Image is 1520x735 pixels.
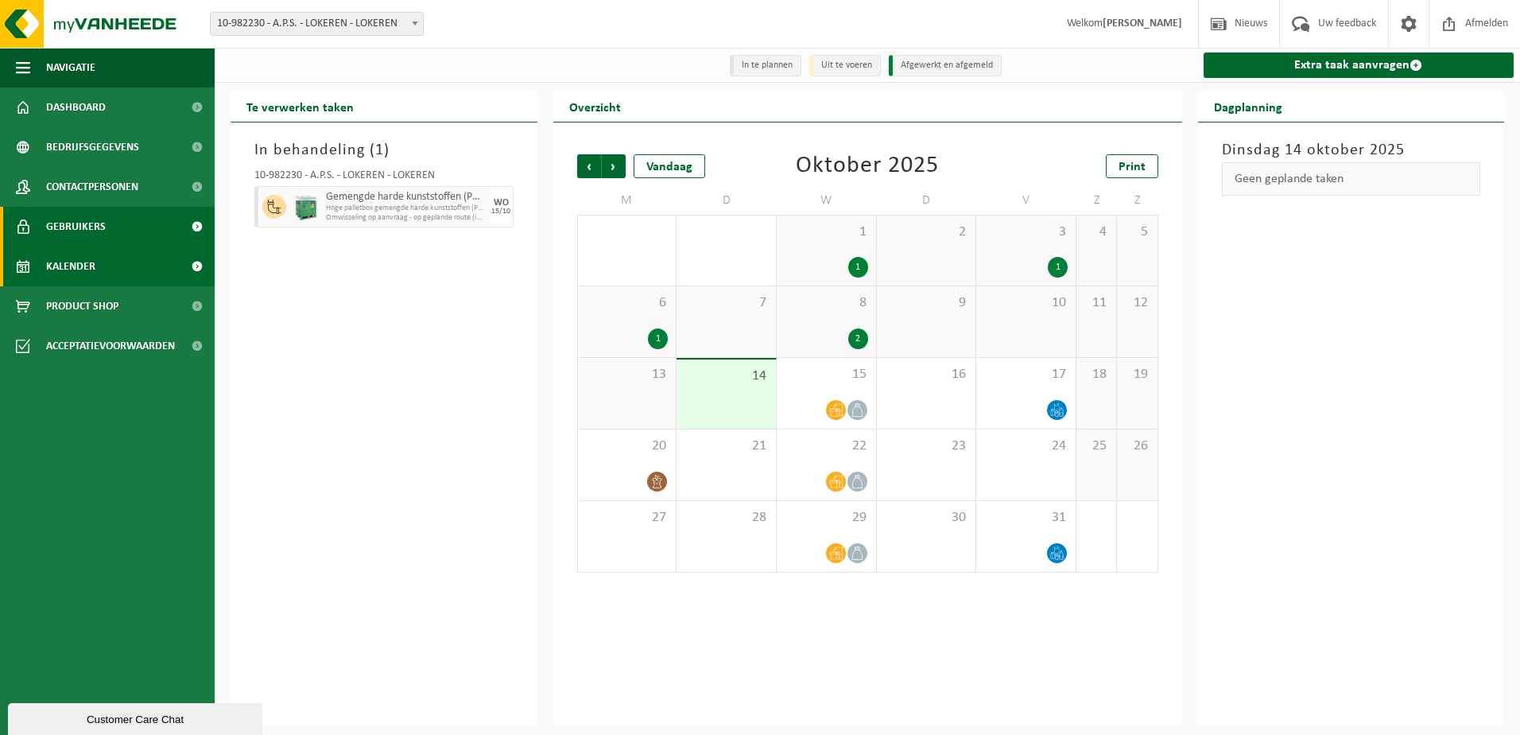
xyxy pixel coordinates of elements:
[602,154,626,178] span: Volgende
[326,213,486,223] span: Omwisseling op aanvraag - op geplande route (incl. verwerking)
[1125,366,1149,383] span: 19
[1084,366,1108,383] span: 18
[1117,186,1157,215] td: Z
[1119,161,1146,173] span: Print
[1125,294,1149,312] span: 12
[8,700,266,735] iframe: chat widget
[848,329,868,349] div: 2
[586,294,669,312] span: 6
[46,286,118,326] span: Product Shop
[889,55,1002,76] li: Afgewerkt en afgemeld
[1222,138,1481,162] h3: Dinsdag 14 oktober 2025
[885,224,968,241] span: 2
[1198,91,1298,122] h2: Dagplanning
[785,437,868,455] span: 22
[984,294,1068,312] span: 10
[984,437,1068,455] span: 24
[684,294,768,312] span: 7
[785,509,868,527] span: 29
[494,198,509,208] div: WO
[491,208,510,216] div: 15/10
[46,87,106,127] span: Dashboard
[210,12,424,36] span: 10-982230 - A.P.S. - LOKEREN - LOKEREN
[46,127,139,167] span: Bedrijfsgegevens
[1084,294,1108,312] span: 11
[984,366,1068,383] span: 17
[1222,162,1481,196] div: Geen geplande taken
[326,204,486,213] span: Hoge palletbox gemengde harde kunststoffen (PE en PP)
[375,142,384,158] span: 1
[1084,224,1108,241] span: 4
[684,367,768,385] span: 14
[885,509,968,527] span: 30
[1125,437,1149,455] span: 26
[1204,52,1514,78] a: Extra taak aanvragen
[634,154,705,178] div: Vandaag
[553,91,637,122] h2: Overzicht
[777,186,877,215] td: W
[730,55,801,76] li: In te plannen
[254,170,514,186] div: 10-982230 - A.P.S. - LOKEREN - LOKEREN
[648,329,668,349] div: 1
[984,224,1068,241] span: 3
[294,194,318,220] img: PB-HB-1400-HPE-GN-11
[885,294,968,312] span: 9
[1125,224,1149,241] span: 5
[46,326,175,366] span: Acceptatievoorwaarden
[684,437,768,455] span: 21
[577,154,601,178] span: Vorige
[1106,154,1158,178] a: Print
[796,154,939,178] div: Oktober 2025
[1084,437,1108,455] span: 25
[785,224,868,241] span: 1
[877,186,977,215] td: D
[785,366,868,383] span: 15
[885,366,968,383] span: 16
[1076,186,1117,215] td: Z
[1103,17,1182,29] strong: [PERSON_NAME]
[211,13,423,35] span: 10-982230 - A.P.S. - LOKEREN - LOKEREN
[586,437,669,455] span: 20
[1048,257,1068,278] div: 1
[848,257,868,278] div: 1
[885,437,968,455] span: 23
[46,207,106,247] span: Gebruikers
[586,509,669,527] span: 27
[677,186,777,215] td: D
[976,186,1076,215] td: V
[231,91,370,122] h2: Te verwerken taken
[577,186,677,215] td: M
[684,509,768,527] span: 28
[785,294,868,312] span: 8
[586,366,669,383] span: 13
[46,48,95,87] span: Navigatie
[46,167,138,207] span: Contactpersonen
[254,138,514,162] h3: In behandeling ( )
[809,55,881,76] li: Uit te voeren
[326,191,486,204] span: Gemengde harde kunststoffen (PE en PP), recycleerbaar (industrieel)
[984,509,1068,527] span: 31
[46,247,95,286] span: Kalender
